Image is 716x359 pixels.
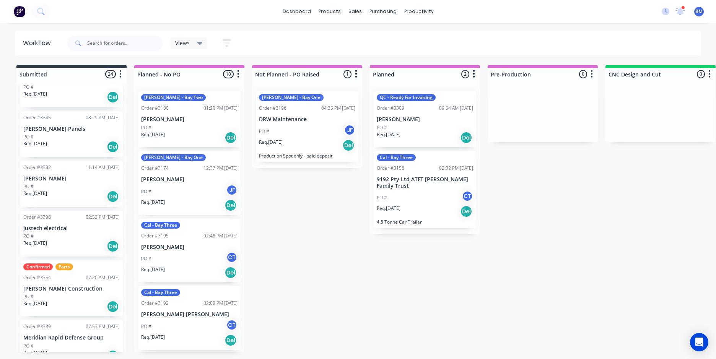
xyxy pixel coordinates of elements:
[259,94,324,101] div: [PERSON_NAME] - Bay One
[203,300,238,307] div: 02:09 PM [DATE]
[225,266,237,279] div: Del
[374,91,476,147] div: QC - Ready For InvoicingOrder #330909:54 AM [DATE][PERSON_NAME]PO #Req.[DATE]Del
[87,36,163,51] input: Search for orders...
[86,214,120,221] div: 02:52 PM [DATE]
[86,323,120,330] div: 07:53 PM [DATE]
[86,114,120,121] div: 08:29 AM [DATE]
[141,244,238,250] p: [PERSON_NAME]
[321,105,355,112] div: 04:35 PM [DATE]
[203,165,238,172] div: 12:37 PM [DATE]
[14,6,25,17] img: Factory
[203,105,238,112] div: 01:20 PM [DATE]
[138,286,241,350] div: Cal - Bay ThreeOrder #319202:09 PM [DATE][PERSON_NAME] [PERSON_NAME]PO #CTReq.[DATE]Del
[439,165,473,172] div: 02:32 PM [DATE]
[141,222,180,229] div: Cal - Bay Three
[259,116,355,123] p: DRW Maintenance
[141,154,206,161] div: [PERSON_NAME] - Bay One
[141,116,238,123] p: [PERSON_NAME]
[175,39,190,47] span: Views
[23,225,120,232] p: justech electrical
[259,128,269,135] p: PO #
[141,94,206,101] div: [PERSON_NAME] - Bay Two
[377,165,404,172] div: Order #3156
[23,91,47,97] p: Req. [DATE]
[23,175,120,182] p: [PERSON_NAME]
[203,232,238,239] div: 02:48 PM [DATE]
[141,176,238,183] p: [PERSON_NAME]
[279,6,315,17] a: dashboard
[141,188,151,195] p: PO #
[23,263,53,270] div: Confirmed
[141,232,169,239] div: Order #3195
[462,190,473,202] div: CT
[141,311,238,318] p: [PERSON_NAME] [PERSON_NAME]
[377,205,400,212] p: Req. [DATE]
[20,260,123,317] div: ConfirmedPartsOrder #335407:20 AM [DATE][PERSON_NAME] ConstructionPO #Req.[DATE]Del
[23,133,34,140] p: PO #
[23,349,47,356] p: Req. [DATE]
[20,111,123,157] div: Order #334508:29 AM [DATE][PERSON_NAME] PanelsPO #Req.[DATE]Del
[23,183,34,190] p: PO #
[141,323,151,330] p: PO #
[256,91,358,162] div: [PERSON_NAME] - Bay OneOrder #319604:35 PM [DATE]DRW MaintenancePO #JFReq.[DATE]DelProduction Spo...
[345,6,366,17] div: sales
[20,211,123,257] div: Order #339802:52 PM [DATE]justech electricalPO #Req.[DATE]Del
[141,334,165,341] p: Req. [DATE]
[23,164,51,171] div: Order #3382
[141,105,169,112] div: Order #3180
[23,335,120,341] p: Meridian Rapid Defense Group
[23,286,120,292] p: [PERSON_NAME] Construction
[141,165,169,172] div: Order #3174
[460,132,472,144] div: Del
[107,91,119,103] div: Del
[460,205,472,218] div: Del
[138,151,241,215] div: [PERSON_NAME] - Bay OneOrder #317412:37 PM [DATE][PERSON_NAME]PO #JFReq.[DATE]Del
[141,131,165,138] p: Req. [DATE]
[377,94,436,101] div: QC - Ready For Invoicing
[377,219,473,225] p: 4.5 Tonne Car Trailer
[377,116,473,123] p: [PERSON_NAME]
[23,190,47,197] p: Req. [DATE]
[86,274,120,281] div: 07:20 AM [DATE]
[690,333,708,351] div: Open Intercom Messenger
[20,161,123,207] div: Order #338211:14 AM [DATE][PERSON_NAME]PO #Req.[DATE]Del
[86,164,120,171] div: 11:14 AM [DATE]
[377,124,387,131] p: PO #
[23,126,120,132] p: [PERSON_NAME] Panels
[344,124,355,136] div: JF
[259,139,283,146] p: Req. [DATE]
[366,6,400,17] div: purchasing
[439,105,473,112] div: 09:54 AM [DATE]
[141,199,165,206] p: Req. [DATE]
[225,199,237,211] div: Del
[226,319,238,331] div: CT
[377,105,404,112] div: Order #3309
[23,214,51,221] div: Order #3398
[141,289,180,296] div: Cal - Bay Three
[377,176,473,189] p: 9192 Pty Ltd ATFT [PERSON_NAME] Family Trust
[259,153,355,159] p: Production Spot only - paid deposit
[377,194,387,201] p: PO #
[23,240,47,247] p: Req. [DATE]
[342,139,355,151] div: Del
[107,301,119,313] div: Del
[23,114,51,121] div: Order #3345
[23,300,47,307] p: Req. [DATE]
[23,140,47,147] p: Req. [DATE]
[141,300,169,307] div: Order #3192
[226,184,238,196] div: JF
[377,131,400,138] p: Req. [DATE]
[23,84,34,91] p: PO #
[107,141,119,153] div: Del
[225,334,237,346] div: Del
[23,274,51,281] div: Order #3354
[377,154,416,161] div: Cal - Bay Three
[23,323,51,330] div: Order #3339
[138,91,241,147] div: [PERSON_NAME] - Bay TwoOrder #318001:20 PM [DATE][PERSON_NAME]PO #Req.[DATE]Del
[374,151,476,228] div: Cal - Bay ThreeOrder #315602:32 PM [DATE]9192 Pty Ltd ATFT [PERSON_NAME] Family TrustPO #CTReq.[D...
[141,255,151,262] p: PO #
[226,252,238,263] div: CT
[141,266,165,273] p: Req. [DATE]
[55,263,73,270] div: Parts
[315,6,345,17] div: products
